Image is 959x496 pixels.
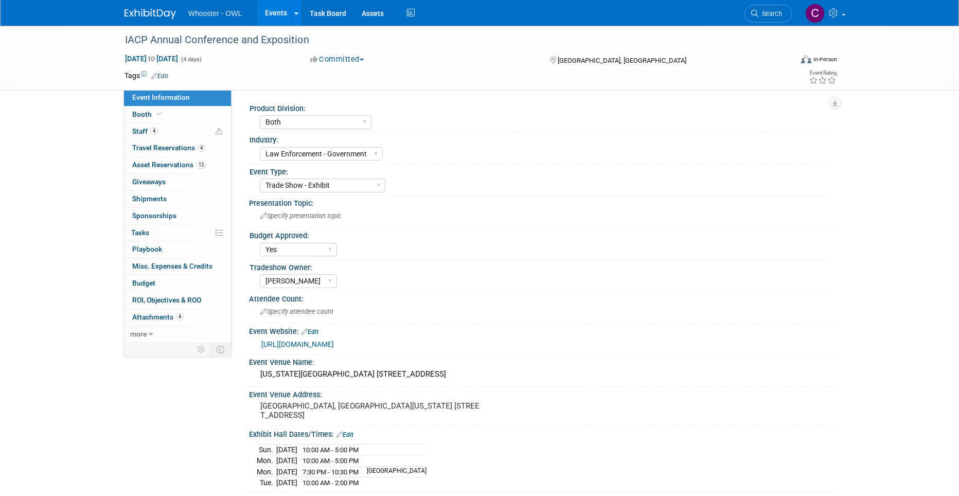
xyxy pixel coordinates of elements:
td: [DATE] [276,444,297,455]
span: Asset Reservations [132,161,206,169]
span: Staff [132,127,158,135]
span: Tasks [131,228,149,237]
i: Booth reservation complete [156,111,162,117]
span: 7:30 PM - 10:30 PM [303,468,359,476]
a: Playbook [124,241,231,258]
div: In-Person [813,56,837,63]
a: Staff4 [124,123,231,140]
span: 13 [196,161,206,169]
img: ExhibitDay [125,9,176,19]
td: Personalize Event Tab Strip [192,343,210,356]
div: Event Type: [250,164,830,177]
span: Travel Reservations [132,144,205,152]
a: Sponsorships [124,208,231,224]
span: 10:00 AM - 2:00 PM [303,479,359,487]
a: Event Information [124,90,231,106]
span: 4 [176,313,184,321]
td: Mon. [257,466,276,477]
a: Shipments [124,191,231,207]
div: Event Venue Name: [249,355,834,367]
span: 10:00 AM - 5:00 PM [303,457,359,465]
span: Misc. Expenses & Credits [132,262,212,270]
div: Event Format [731,54,837,69]
a: Attachments4 [124,309,231,326]
div: IACP Annual Conference and Exposition [121,31,776,49]
span: 4 [150,127,158,135]
a: Budget [124,275,231,292]
a: Giveaways [124,174,231,190]
td: Tags [125,70,168,81]
span: 10:00 AM - 5:00 PM [303,446,359,454]
a: Edit [336,431,353,438]
td: Toggle Event Tabs [210,343,232,356]
pre: [GEOGRAPHIC_DATA], [GEOGRAPHIC_DATA][US_STATE] [STREET_ADDRESS] [260,401,482,420]
span: Attachments [132,313,184,321]
div: Attendee Count: [249,291,834,304]
span: [GEOGRAPHIC_DATA], [GEOGRAPHIC_DATA] [558,57,686,64]
img: Clare Louise Southcombe [805,4,825,23]
button: Committed [307,54,368,65]
div: Event Rating [809,70,837,76]
a: Travel Reservations4 [124,140,231,156]
td: Sun. [257,444,276,455]
td: Tue. [257,477,276,488]
td: [DATE] [276,466,297,477]
div: Presentation Topic: [249,196,834,208]
span: Booth [132,110,164,118]
img: Format-Inperson.png [801,55,811,63]
a: Booth [124,107,231,123]
span: Potential Scheduling Conflict -- at least one attendee is tagged in another overlapping event. [216,127,223,136]
div: Product Division: [250,101,830,114]
a: more [124,326,231,343]
span: Event Information [132,93,190,101]
a: Edit [301,328,318,335]
span: Whooster - OWL [188,9,242,17]
div: [US_STATE][GEOGRAPHIC_DATA] [STREET_ADDRESS] [257,366,827,382]
span: Specify presentation topic [260,212,342,220]
div: Industry: [250,132,830,145]
span: Specify attendee count [260,308,333,315]
span: ROI, Objectives & ROO [132,296,201,304]
a: ROI, Objectives & ROO [124,292,231,309]
span: [DATE] [DATE] [125,54,179,63]
a: Tasks [124,225,231,241]
td: Mon. [257,455,276,467]
span: Search [758,10,782,17]
a: Edit [151,73,168,80]
span: more [130,330,147,338]
span: (4 days) [180,56,202,63]
div: Event Website: [249,324,834,337]
div: Exhibit Hall Dates/Times: [249,427,834,440]
a: Asset Reservations13 [124,157,231,173]
td: [DATE] [276,477,297,488]
div: Budget Approved: [250,228,830,241]
a: [URL][DOMAIN_NAME] [261,340,334,348]
span: Sponsorships [132,211,176,220]
span: Giveaways [132,178,166,186]
span: Budget [132,279,155,287]
span: to [147,55,156,63]
td: [DATE] [276,455,297,467]
span: Playbook [132,245,162,253]
a: Misc. Expenses & Credits [124,258,231,275]
td: [GEOGRAPHIC_DATA] [361,466,427,477]
span: 4 [198,144,205,152]
a: Search [744,5,792,23]
div: Event Venue Address: [249,387,834,400]
span: Shipments [132,194,167,203]
div: Tradeshow Owner: [250,260,830,273]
